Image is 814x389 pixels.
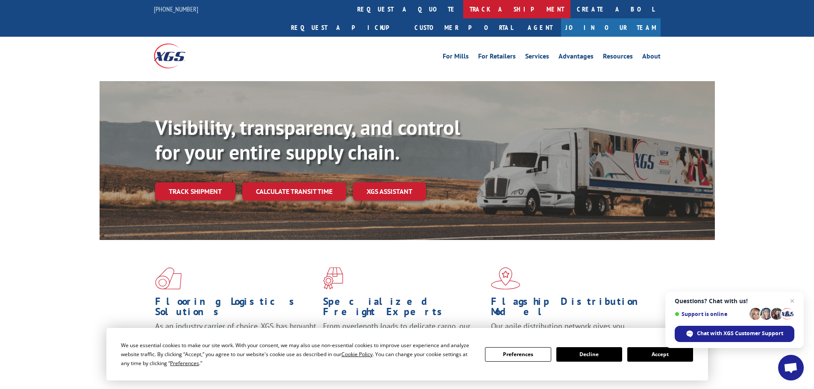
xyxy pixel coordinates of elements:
span: As an industry carrier of choice, XGS has brought innovation and dedication to flooring logistics... [155,321,316,351]
p: From overlength loads to delicate cargo, our experienced staff knows the best way to move your fr... [323,321,485,359]
a: Customer Portal [408,18,519,37]
img: xgs-icon-total-supply-chain-intelligence-red [155,267,182,290]
span: Our agile distribution network gives you nationwide inventory management on demand. [491,321,648,341]
a: For Retailers [478,53,516,62]
a: Services [525,53,549,62]
button: Accept [627,347,693,362]
span: Cookie Policy [341,351,373,358]
div: We use essential cookies to make our site work. With your consent, we may also use non-essential ... [121,341,475,368]
button: Preferences [485,347,551,362]
h1: Flagship Distribution Model [491,296,652,321]
a: [PHONE_NUMBER] [154,5,198,13]
a: Track shipment [155,182,235,200]
span: Questions? Chat with us! [675,298,794,304]
b: Visibility, transparency, and control for your entire supply chain. [155,114,460,165]
a: Agent [519,18,561,37]
a: Advantages [558,53,594,62]
a: About [642,53,661,62]
img: xgs-icon-focused-on-flooring-red [323,267,343,290]
a: For Mills [443,53,469,62]
span: Support is online [675,311,746,317]
span: Close chat [787,296,797,306]
a: XGS ASSISTANT [353,182,426,201]
span: Chat with XGS Customer Support [697,330,783,337]
a: Join Our Team [561,18,661,37]
a: Request a pickup [285,18,408,37]
div: Open chat [778,355,804,380]
button: Decline [556,347,622,362]
h1: Specialized Freight Experts [323,296,485,321]
h1: Flooring Logistics Solutions [155,296,317,321]
a: Calculate transit time [242,182,346,201]
img: xgs-icon-flagship-distribution-model-red [491,267,520,290]
div: Chat with XGS Customer Support [675,326,794,342]
a: Resources [603,53,633,62]
span: Preferences [170,360,199,367]
div: Cookie Consent Prompt [106,328,708,380]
